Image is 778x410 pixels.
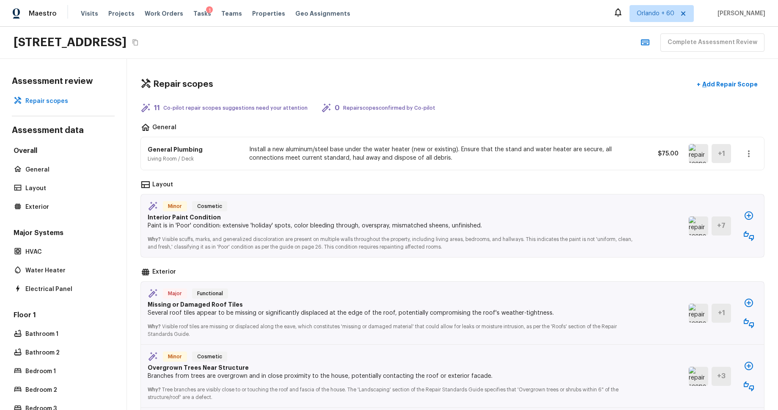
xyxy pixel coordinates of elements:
p: Repair scopes [25,97,110,105]
h5: + 1 [718,149,725,158]
h5: 0 [335,103,340,113]
h4: Assessment review [12,76,115,87]
p: Layout [152,180,173,191]
p: Paint is in 'Poor' condition: extensive 'holiday' spots, color bleeding through, overspray, misma... [148,222,641,230]
span: Why? [148,387,161,392]
p: General Plumbing [148,145,203,154]
span: Teams [221,9,242,18]
p: Interior Paint Condition [148,213,641,222]
p: HVAC [25,248,110,256]
p: General [152,123,176,133]
p: Co-pilot repair scopes suggestions need your attention [163,105,308,111]
p: Visible roof tiles are missing or displaced along the eave, which constitutes 'missing or damaged... [148,317,641,338]
p: Electrical Panel [25,285,110,294]
button: +Add Repair Scope [690,76,764,93]
h4: Repair scopes [153,79,213,90]
span: Functional [194,289,226,298]
img: repair scope asset [689,144,708,163]
span: Minor [165,202,185,211]
span: Minor [165,352,185,361]
span: Major [165,289,185,298]
p: Bedroom 2 [25,386,110,394]
p: Branches from trees are overgrown and in close proximity to the house, potentially contacting the... [148,372,641,380]
p: Exterior [152,268,176,278]
span: Properties [252,9,285,18]
p: Install a new aluminum/steel base under the water heater (new or existing). Ensure that the stand... [249,145,630,162]
div: 1 [206,6,213,15]
span: Cosmetic [194,352,225,361]
p: Layout [25,184,110,193]
h5: Major Systems [12,228,115,239]
p: Repair scopes confirmed by Co-pilot [343,105,435,111]
span: Tasks [193,11,211,17]
span: Cosmetic [194,202,225,211]
span: Geo Assignments [295,9,350,18]
p: Exterior [25,203,110,211]
h5: + 7 [717,221,726,230]
img: repair scope asset [689,216,708,235]
span: [PERSON_NAME] [714,9,765,18]
span: Visits [81,9,98,18]
p: Tree branches are visibly close to or touching the roof and fascia of the house. The 'Landscaping... [148,380,641,401]
p: Bathroom 1 [25,330,110,338]
p: Visible scuffs, marks, and generalized discoloration are present on multiple walls throughout the... [148,230,641,250]
img: repair scope asset [689,367,708,386]
img: repair scope asset [689,304,708,323]
p: Several roof tiles appear to be missing or significantly displaced at the edge of the roof, poten... [148,309,641,317]
p: Living Room / Deck [148,155,203,162]
p: Water Heater [25,266,110,275]
h5: Floor 1 [12,310,115,321]
h5: + 1 [718,308,725,318]
p: Add Repair Scope [701,80,758,89]
h5: + 3 [717,371,726,381]
span: Why? [148,237,161,242]
p: Bathroom 2 [25,349,110,357]
span: Work Orders [145,9,183,18]
span: Projects [108,9,135,18]
span: Orlando + 60 [637,9,674,18]
span: Why? [148,324,161,329]
p: Bedroom 1 [25,367,110,376]
h5: 11 [154,103,160,113]
p: Overgrown Trees Near Structure [148,363,641,372]
p: $75.00 [641,150,679,158]
span: Maestro [29,9,57,18]
p: Missing or Damaged Roof Tiles [148,300,641,309]
h5: Overall [12,146,115,157]
button: Copy Address [130,37,141,48]
h2: [STREET_ADDRESS] [14,35,126,50]
h4: Assessment data [12,125,115,138]
p: General [25,166,110,174]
